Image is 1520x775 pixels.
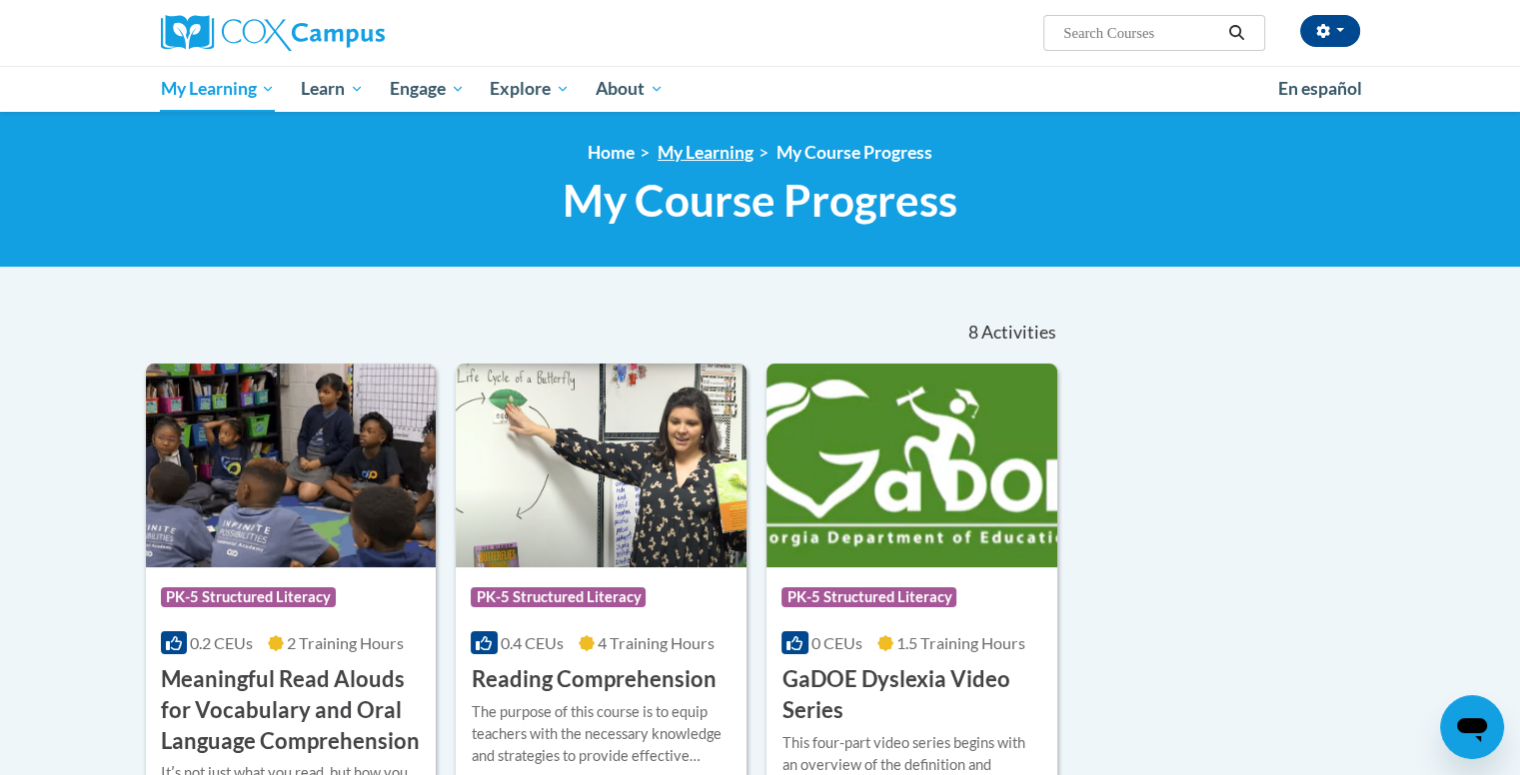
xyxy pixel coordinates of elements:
h3: Reading Comprehension [471,664,716,695]
a: Learn [288,66,377,112]
span: Learn [301,77,364,101]
span: PK-5 Structured Literacy [471,587,646,607]
span: PK-5 Structured Literacy [781,587,956,607]
a: My Learning [658,142,754,163]
span: About [596,77,664,101]
h3: GaDOE Dyslexia Video Series [781,664,1042,726]
span: En español [1278,78,1362,99]
a: En español [1265,68,1375,110]
span: 0.2 CEUs [190,633,253,652]
img: Course Logo [146,364,437,567]
div: The purpose of this course is to equip teachers with the necessary knowledge and strategies to pr... [471,701,732,767]
span: 2 Training Hours [287,633,404,652]
a: My Course Progress [776,142,932,163]
span: 8 [967,322,977,344]
span: My Course Progress [563,174,957,227]
h3: Meaningful Read Alouds for Vocabulary and Oral Language Comprehension [161,664,422,756]
iframe: Button to launch messaging window [1440,695,1504,759]
div: Main menu [131,66,1390,112]
a: About [583,66,677,112]
span: 0.4 CEUs [501,633,564,652]
a: Cox Campus [161,15,541,51]
a: Explore [477,66,583,112]
span: My Learning [160,77,275,101]
button: Search [1221,21,1251,45]
a: Home [588,142,635,163]
img: Cox Campus [161,15,385,51]
img: Course Logo [456,364,747,567]
span: 1.5 Training Hours [896,633,1025,652]
span: Activities [981,322,1056,344]
a: Engage [377,66,478,112]
input: Search Courses [1061,21,1221,45]
span: Engage [390,77,465,101]
span: PK-5 Structured Literacy [161,587,336,607]
span: 4 Training Hours [598,633,715,652]
span: Explore [490,77,570,101]
a: My Learning [148,66,289,112]
button: Account Settings [1300,15,1360,47]
span: 0 CEUs [811,633,862,652]
img: Course Logo [766,364,1057,567]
